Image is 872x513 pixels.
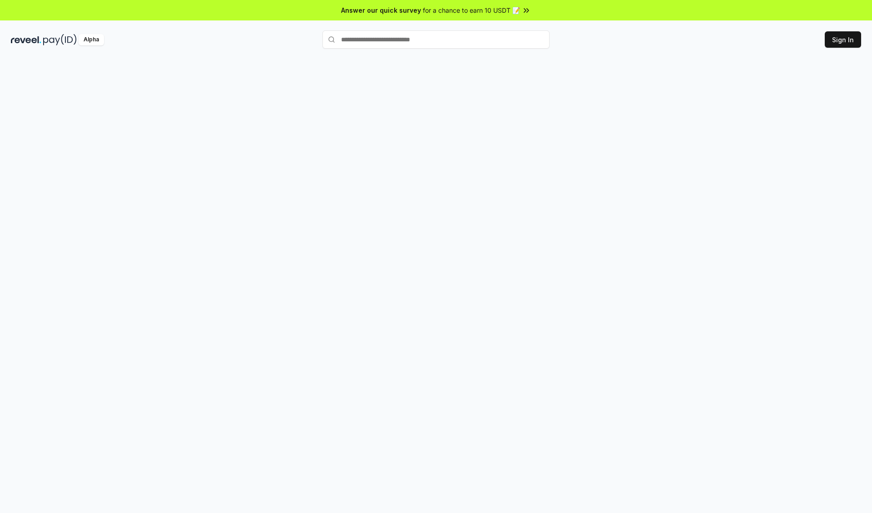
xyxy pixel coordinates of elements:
img: pay_id [43,34,77,45]
div: Alpha [79,34,104,45]
span: for a chance to earn 10 USDT 📝 [423,5,520,15]
span: Answer our quick survey [341,5,421,15]
img: reveel_dark [11,34,41,45]
button: Sign In [825,31,861,48]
